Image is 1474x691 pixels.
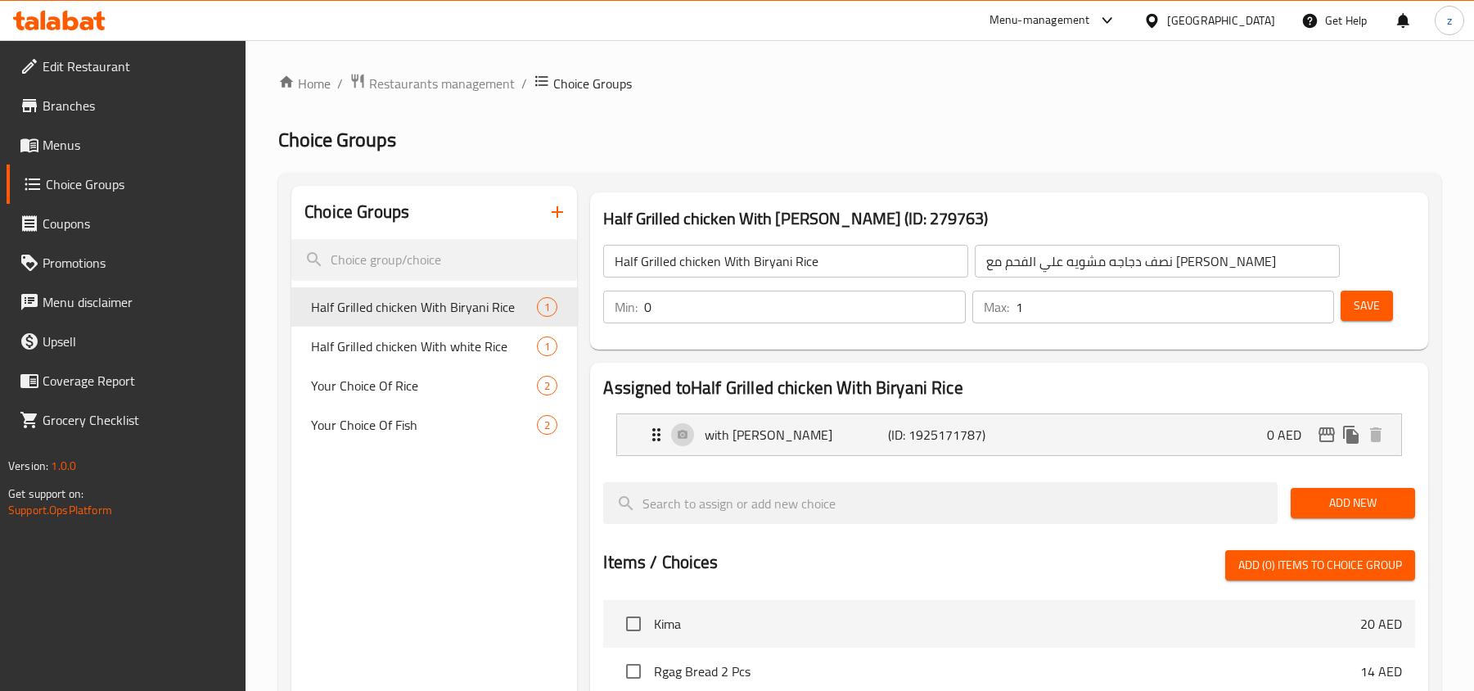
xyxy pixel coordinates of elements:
[537,336,557,356] div: Choices
[278,73,1441,94] nav: breadcrumb
[1341,291,1393,321] button: Save
[615,297,638,317] p: Min:
[7,204,246,243] a: Coupons
[43,292,233,312] span: Menu disclaimer
[7,47,246,86] a: Edit Restaurant
[43,371,233,391] span: Coverage Report
[888,425,1010,445] p: (ID: 1925171787)
[603,376,1415,400] h2: Assigned to Half Grilled chicken With Biryani Rice
[1364,422,1388,447] button: delete
[1339,422,1364,447] button: duplicate
[349,73,515,94] a: Restaurants management
[1225,550,1415,580] button: Add (0) items to choice group
[7,125,246,165] a: Menus
[278,121,396,158] span: Choice Groups
[311,415,537,435] span: Your Choice Of Fish
[8,483,83,504] span: Get support on:
[989,11,1090,30] div: Menu-management
[43,253,233,273] span: Promotions
[603,205,1415,232] h3: Half Grilled chicken With [PERSON_NAME] (ID: 279763)
[603,550,718,575] h2: Items / Choices
[43,214,233,233] span: Coupons
[43,332,233,351] span: Upsell
[291,239,577,281] input: search
[369,74,515,93] span: Restaurants management
[311,376,537,395] span: Your Choice Of Rice
[617,414,1401,455] div: Expand
[1360,614,1402,634] p: 20 AED
[984,297,1009,317] p: Max:
[537,297,557,317] div: Choices
[46,174,233,194] span: Choice Groups
[1354,296,1380,316] span: Save
[654,662,1360,681] span: Rgag Bread 2 Pcs
[278,74,331,93] a: Home
[538,339,557,355] span: 1
[1447,11,1452,29] span: z
[7,322,246,361] a: Upsell
[7,86,246,125] a: Branches
[43,56,233,76] span: Edit Restaurant
[1291,488,1415,518] button: Add New
[8,499,112,521] a: Support.OpsPlatform
[8,455,48,476] span: Version:
[43,410,233,430] span: Grocery Checklist
[311,297,537,317] span: Half Grilled chicken With Biryani Rice
[7,400,246,440] a: Grocery Checklist
[521,74,527,93] li: /
[705,425,887,445] p: with [PERSON_NAME]
[43,96,233,115] span: Branches
[7,165,246,204] a: Choice Groups
[603,482,1278,524] input: search
[538,418,557,433] span: 2
[304,200,409,224] h2: Choice Groups
[43,135,233,155] span: Menus
[1304,493,1402,513] span: Add New
[291,287,577,327] div: Half Grilled chicken With Biryani Rice1
[537,415,557,435] div: Choices
[7,361,246,400] a: Coverage Report
[1238,555,1402,576] span: Add (0) items to choice group
[654,614,1360,634] span: Kima
[616,607,651,641] span: Select choice
[291,327,577,366] div: Half Grilled chicken With white Rice1
[616,654,651,689] span: Select choice
[291,405,577,445] div: Your Choice Of Fish2
[7,282,246,322] a: Menu disclaimer
[7,243,246,282] a: Promotions
[603,407,1415,463] li: Expand
[1267,425,1314,445] p: 0 AED
[553,74,632,93] span: Choice Groups
[537,376,557,395] div: Choices
[51,455,76,476] span: 1.0.0
[311,336,537,356] span: Half Grilled chicken With white Rice
[538,300,557,315] span: 1
[337,74,343,93] li: /
[1167,11,1275,29] div: [GEOGRAPHIC_DATA]
[291,366,577,405] div: Your Choice Of Rice2
[1360,662,1402,681] p: 14 AED
[538,378,557,394] span: 2
[1314,422,1339,447] button: edit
